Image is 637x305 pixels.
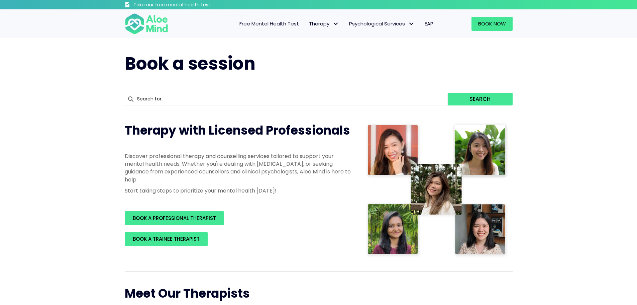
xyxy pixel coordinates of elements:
a: Book Now [471,17,513,31]
nav: Menu [177,17,438,31]
span: EAP [425,20,433,27]
a: EAP [420,17,438,31]
a: Psychological ServicesPsychological Services: submenu [344,17,420,31]
span: Meet Our Therapists [125,285,250,302]
h3: Take our free mental health test [133,2,246,8]
span: Psychological Services: submenu [407,19,416,29]
span: Book a session [125,51,255,76]
span: Therapy: submenu [331,19,341,29]
span: Therapy [309,20,339,27]
input: Search for... [125,93,448,105]
span: Free Mental Health Test [239,20,299,27]
a: Take our free mental health test [125,2,246,9]
a: BOOK A TRAINEE THERAPIST [125,232,208,246]
span: Therapy with Licensed Professionals [125,122,350,139]
button: Search [448,93,512,105]
p: Discover professional therapy and counselling services tailored to support your mental health nee... [125,152,352,183]
a: BOOK A PROFESSIONAL THERAPIST [125,211,224,225]
a: TherapyTherapy: submenu [304,17,344,31]
p: Start taking steps to prioritize your mental health [DATE]! [125,187,352,195]
span: Book Now [478,20,506,27]
span: BOOK A PROFESSIONAL THERAPIST [133,215,216,222]
span: Psychological Services [349,20,415,27]
img: Therapist collage [365,122,509,258]
span: BOOK A TRAINEE THERAPIST [133,235,200,242]
img: Aloe mind Logo [125,13,168,35]
a: Free Mental Health Test [234,17,304,31]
